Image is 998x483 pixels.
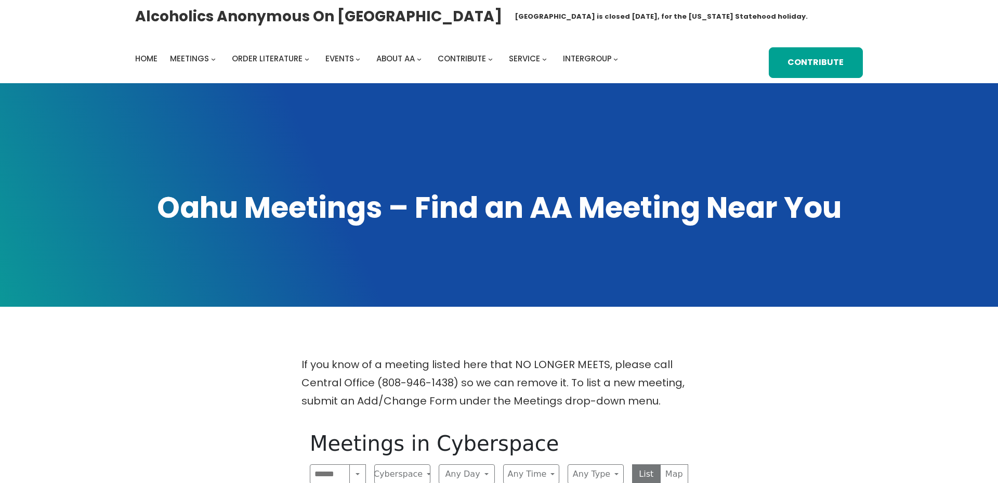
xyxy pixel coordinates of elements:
[542,57,547,61] button: Service submenu
[305,57,309,61] button: Order Literature submenu
[417,57,422,61] button: About AA submenu
[301,356,697,410] p: If you know of a meeting listed here that NO LONGER MEETS, please call Central Office (808-946-14...
[509,53,540,64] span: Service
[310,431,688,456] h1: Meetings in Cyberspace
[325,53,354,64] span: Events
[438,51,486,66] a: Contribute
[135,53,157,64] span: Home
[211,57,216,61] button: Meetings submenu
[488,57,493,61] button: Contribute submenu
[563,53,612,64] span: Intergroup
[135,51,157,66] a: Home
[325,51,354,66] a: Events
[438,53,486,64] span: Contribute
[356,57,360,61] button: Events submenu
[135,188,863,228] h1: Oahu Meetings – Find an AA Meeting Near You
[515,11,808,22] h1: [GEOGRAPHIC_DATA] is closed [DATE], for the [US_STATE] Statehood holiday.
[769,47,863,78] a: Contribute
[170,53,209,64] span: Meetings
[563,51,612,66] a: Intergroup
[135,51,622,66] nav: Intergroup
[376,53,415,64] span: About AA
[613,57,618,61] button: Intergroup submenu
[170,51,209,66] a: Meetings
[376,51,415,66] a: About AA
[509,51,540,66] a: Service
[232,53,303,64] span: Order Literature
[135,4,502,29] a: Alcoholics Anonymous on [GEOGRAPHIC_DATA]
